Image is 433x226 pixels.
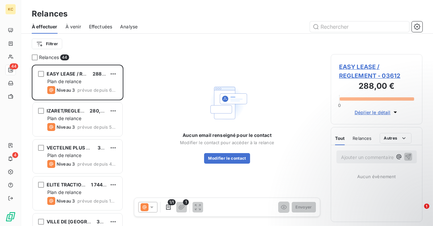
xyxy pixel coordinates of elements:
[338,103,341,108] span: 0
[355,109,391,116] span: Déplier le détail
[39,54,59,61] span: Relances
[10,63,18,69] span: 44
[90,108,111,113] span: 280,80 €
[97,219,118,224] span: 338,20 €
[168,199,176,205] span: 1/1
[339,62,414,80] span: EASY LEASE / REGLEMENT - 03612
[93,71,114,77] span: 288,00 €
[120,23,138,30] span: Analyse
[32,39,62,49] button: Filtrer
[47,219,143,224] span: VILLE DE [GEOGRAPHIC_DATA] SUR SEINE
[32,23,58,30] span: À effectuer
[32,65,123,226] div: grid
[32,8,67,20] h3: Relances
[5,65,16,75] a: 44
[339,80,414,93] h3: 288,00 €
[310,21,409,32] input: Rechercher
[57,161,75,167] span: Niveau 3
[206,82,248,124] img: Empty state
[47,79,81,84] span: Plan de relance
[89,23,112,30] span: Effectuées
[57,87,75,93] span: Niveau 3
[60,54,69,60] span: 44
[292,202,316,212] button: Envoyer
[47,145,148,150] span: VECTELNE PLUS SERVIR S.[PERSON_NAME]
[12,152,18,158] span: 4
[353,109,401,116] button: Déplier le détail
[5,211,16,222] img: Logo LeanPay
[183,132,272,139] span: Aucun email renseigné pour le contact
[47,189,81,195] span: Plan de relance
[77,87,117,93] span: prévue depuis 654 jours
[183,199,189,205] span: 1
[65,23,81,30] span: À venir
[353,136,371,141] span: Relances
[47,108,94,113] span: IZARET/REGLEMENT
[91,182,115,187] span: 1 744,60 €
[204,153,250,164] button: Modifier le contact
[77,124,117,130] span: prévue depuis 527 jours
[57,198,75,204] span: Niveau 3
[47,152,81,158] span: Plan de relance
[335,136,345,141] span: Tout
[301,162,433,208] iframe: Intercom notifications message
[424,204,429,209] span: 1
[57,124,75,130] span: Niveau 3
[77,161,117,167] span: prévue depuis 495 jours
[77,198,117,204] span: prévue depuis 163 jours
[411,204,426,219] iframe: Intercom live chat
[98,145,118,150] span: 331,96 €
[47,71,109,77] span: EASY LEASE / REGLEMENT
[380,133,412,144] button: Autres
[180,140,274,145] span: Modifier le contact pour accéder à la relance
[47,182,106,187] span: ELITE TRACTION SERVICE
[5,4,16,15] div: KC
[47,115,81,121] span: Plan de relance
